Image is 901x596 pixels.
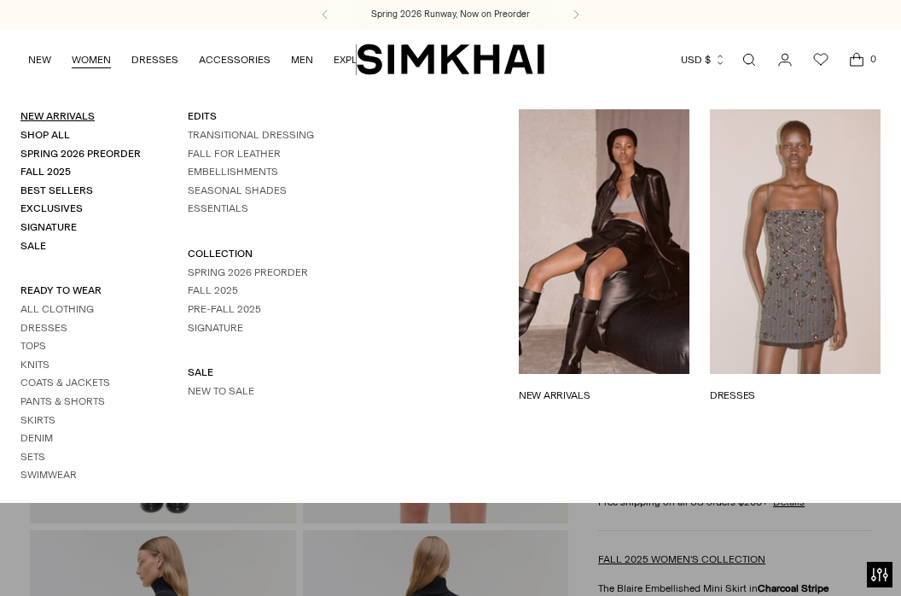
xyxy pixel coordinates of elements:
[371,8,530,21] a: Spring 2026 Runway, Now on Preorder
[840,43,874,77] a: Open cart modal
[334,41,378,79] a: EXPLORE
[357,43,544,76] a: SIMKHAI
[865,51,881,67] span: 0
[28,41,51,79] a: NEW
[199,41,270,79] a: ACCESSORIES
[732,43,766,77] a: Open search modal
[768,43,802,77] a: Go to the account page
[131,41,178,79] a: DRESSES
[72,41,111,79] a: WOMEN
[291,41,313,79] a: MEN
[681,41,726,79] button: USD $
[804,43,838,77] a: Wishlist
